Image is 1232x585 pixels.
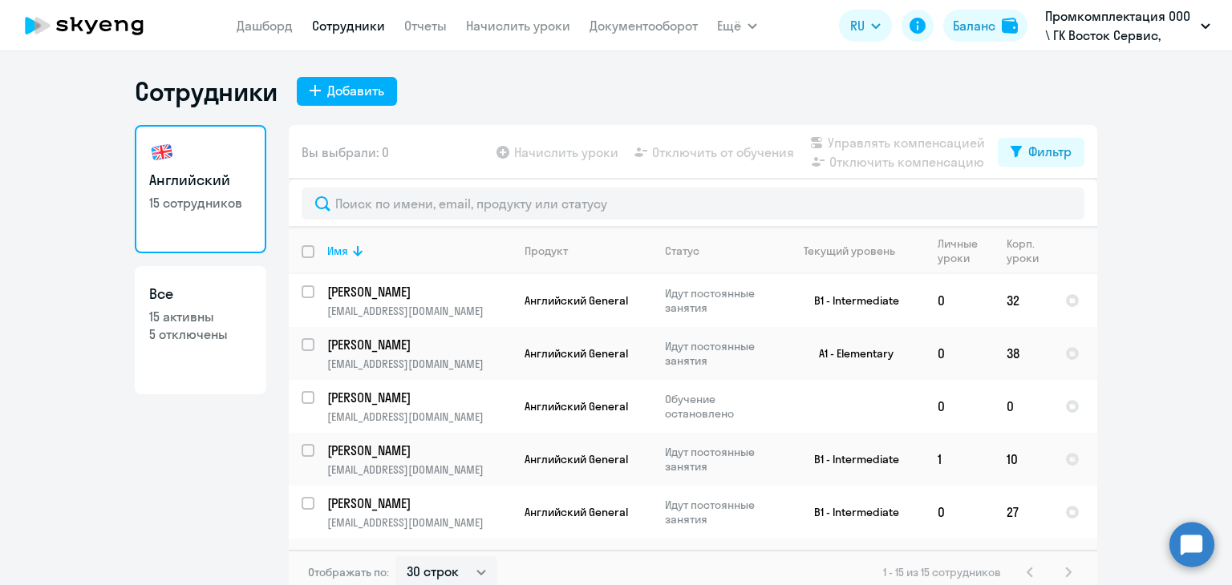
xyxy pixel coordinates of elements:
[938,236,993,265] div: Личные уроки
[302,143,389,162] span: Вы выбрали: 0
[308,565,389,579] span: Отображать по:
[717,16,741,35] span: Ещё
[776,327,925,380] td: A1 - Elementary
[327,547,511,565] a: [PERSON_NAME]
[998,138,1084,167] button: Фильтр
[1037,6,1218,45] button: Промкомплектация ООО \ ГК Восток Сервис, ВОСТОК-СЕРВИС-СПЕЦКОМПЛЕКТ, АО
[1007,236,1041,265] div: Корп. уроки
[953,16,995,35] div: Баланс
[466,18,570,34] a: Начислить уроки
[925,486,994,539] td: 0
[327,336,509,353] p: [PERSON_NAME]
[804,244,895,258] div: Текущий уровень
[665,392,775,421] p: Обучение остановлено
[665,244,775,258] div: Статус
[135,125,266,253] a: Английский15 сотрудников
[1007,236,1052,265] div: Корп. уроки
[149,194,252,212] p: 15 сотрудников
[327,462,511,477] p: [EMAIL_ADDRESS][DOMAIN_NAME]
[1002,18,1018,34] img: balance
[135,266,266,394] a: Все15 активны5 отключены
[994,380,1052,433] td: 0
[925,380,994,433] td: 0
[302,188,1084,220] input: Поиск по имени, email, продукту или статусу
[237,18,293,34] a: Дашборд
[135,75,278,107] h1: Сотрудники
[525,505,628,519] span: Английский General
[327,244,511,258] div: Имя
[149,284,252,305] h3: Все
[943,10,1027,42] button: Балансbalance
[327,389,511,406] a: [PERSON_NAME]
[839,10,892,42] button: RU
[925,327,994,380] td: 0
[149,170,252,191] h3: Английский
[1045,6,1194,45] p: Промкомплектация ООО \ ГК Восток Сервис, ВОСТОК-СЕРВИС-СПЕЦКОМПЛЕКТ, АО
[717,10,757,42] button: Ещё
[994,274,1052,327] td: 32
[925,274,994,327] td: 0
[327,283,509,301] p: [PERSON_NAME]
[525,452,628,466] span: Английский General
[994,433,1052,486] td: 10
[149,325,252,343] p: 5 отключены
[312,18,385,34] a: Сотрудники
[404,18,447,34] a: Отчеты
[788,244,924,258] div: Текущий уровень
[327,409,511,424] p: [EMAIL_ADDRESS][DOMAIN_NAME]
[883,565,1001,579] span: 1 - 15 из 15 сотрудников
[297,77,397,106] button: Добавить
[327,357,511,371] p: [EMAIL_ADDRESS][DOMAIN_NAME]
[525,244,651,258] div: Продукт
[776,486,925,539] td: B1 - Intermediate
[925,433,994,486] td: 1
[327,494,509,512] p: [PERSON_NAME]
[327,304,511,318] p: [EMAIL_ADDRESS][DOMAIN_NAME]
[525,293,628,308] span: Английский General
[327,244,348,258] div: Имя
[994,327,1052,380] td: 38
[1028,142,1072,161] div: Фильтр
[776,274,925,327] td: B1 - Intermediate
[327,389,509,406] p: [PERSON_NAME]
[327,81,384,100] div: Добавить
[525,244,568,258] div: Продукт
[665,286,775,315] p: Идут постоянные занятия
[327,442,511,459] a: [PERSON_NAME]
[327,547,509,565] p: [PERSON_NAME]
[327,442,509,459] p: [PERSON_NAME]
[327,515,511,530] p: [EMAIL_ADDRESS][DOMAIN_NAME]
[665,339,775,368] p: Идут постоянные занятия
[327,283,511,301] a: [PERSON_NAME]
[938,236,983,265] div: Личные уроки
[525,399,628,414] span: Английский General
[665,244,699,258] div: Статус
[776,433,925,486] td: B1 - Intermediate
[525,346,628,361] span: Английский General
[590,18,698,34] a: Документооборот
[327,336,511,353] a: [PERSON_NAME]
[994,486,1052,539] td: 27
[149,308,252,325] p: 15 активны
[665,498,775,526] p: Идут постоянные занятия
[327,494,511,512] a: [PERSON_NAME]
[149,139,175,165] img: english
[850,16,865,35] span: RU
[665,445,775,474] p: Идут постоянные занятия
